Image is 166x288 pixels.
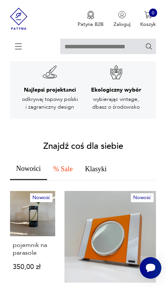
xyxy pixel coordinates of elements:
h3: Ekologiczny wybór [91,86,141,94]
button: Szukaj [145,43,152,50]
iframe: Smartsupp widget button [140,257,161,279]
span: % Sale [53,165,73,172]
img: Znak gwarancji jakości [42,65,58,80]
div: 0 [149,9,158,17]
img: Znak gwarancji jakości [108,65,124,80]
span: Klasyki [85,165,107,172]
p: Koszyk [140,21,156,28]
p: Zaloguj [113,21,130,28]
p: wybierając vintage, dbasz o środowisko [88,95,144,111]
p: Patyna B2B [78,21,103,28]
button: Patyna B2B [78,11,103,28]
h2: Znajdź coś dla siebie [43,142,123,150]
p: odkrywaj topowy polski i zagraniczny design [22,95,78,111]
a: Ikona medaluPatyna B2B [78,11,103,28]
h3: Najlepsi projektanci [24,86,76,94]
span: Nowości [16,165,41,172]
p: pojemnik na parasole [13,241,53,257]
img: Ikonka użytkownika [118,11,126,19]
button: Zaloguj [113,11,130,28]
button: 0Koszyk [140,11,156,28]
img: Ikona koszyka [144,11,152,19]
img: Ikona medalu [87,11,95,19]
p: 350,00 zł [13,264,53,270]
